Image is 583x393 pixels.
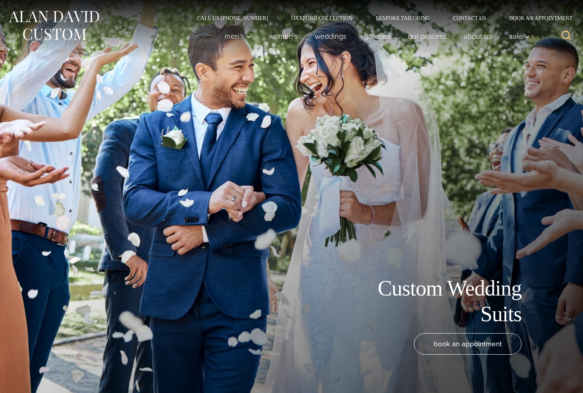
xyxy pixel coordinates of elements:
a: Women’s [260,28,306,44]
nav: Secondary Navigation [185,15,575,21]
a: Contact Us [441,15,498,21]
span: Men’s [225,32,252,40]
a: Call Us [PHONE_NUMBER] [185,15,280,21]
a: Galleries [355,28,399,44]
h1: Custom Wedding Suits [349,276,522,327]
a: Oxxford Collection [280,15,364,21]
span: book an appointment [434,338,502,349]
img: Alan David Custom [8,8,100,43]
a: About Us [455,28,501,44]
a: weddings [306,28,355,44]
a: book an appointment [414,333,522,355]
nav: Primary Navigation [216,28,534,44]
a: Bespoke Tailoring [364,15,441,21]
button: View Search Form [557,27,575,45]
a: Our Process [399,28,455,44]
span: Sale [509,32,530,40]
a: Book an Appointment [498,15,575,21]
